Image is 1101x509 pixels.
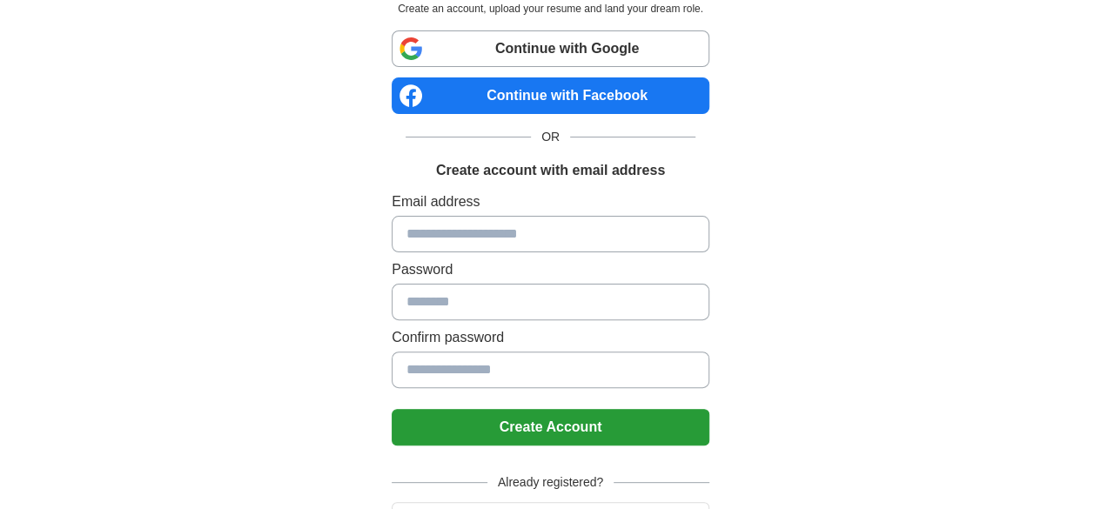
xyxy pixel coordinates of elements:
[531,128,570,146] span: OR
[392,30,709,67] a: Continue with Google
[392,409,709,445] button: Create Account
[392,327,709,348] label: Confirm password
[395,1,706,17] p: Create an account, upload your resume and land your dream role.
[392,77,709,114] a: Continue with Facebook
[487,473,614,492] span: Already registered?
[436,160,665,181] h1: Create account with email address
[392,259,709,280] label: Password
[392,191,709,212] label: Email address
